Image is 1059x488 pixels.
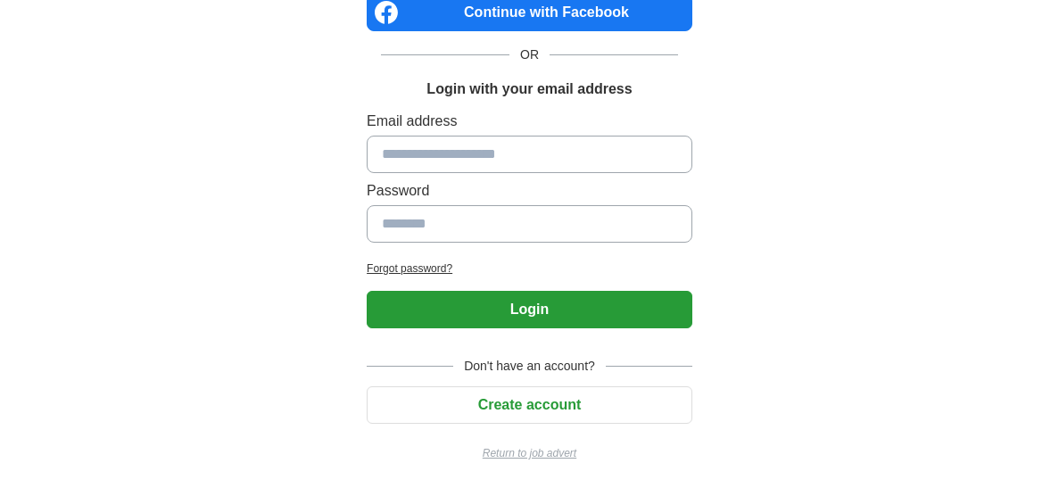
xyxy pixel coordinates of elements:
[426,79,632,100] h1: Login with your email address
[367,111,692,132] label: Email address
[367,261,692,277] a: Forgot password?
[367,291,692,328] button: Login
[367,386,692,424] button: Create account
[367,445,692,461] a: Return to job advert
[509,45,550,64] span: OR
[367,180,692,202] label: Password
[453,357,606,376] span: Don't have an account?
[367,397,692,412] a: Create account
